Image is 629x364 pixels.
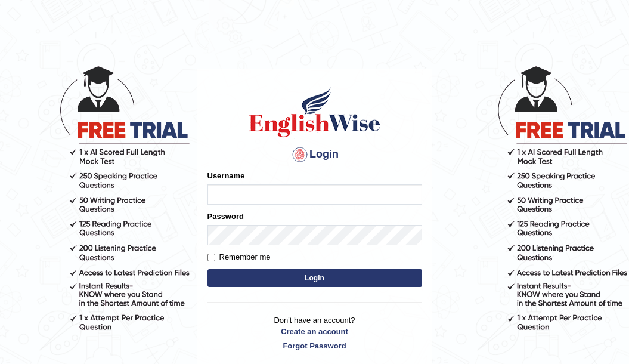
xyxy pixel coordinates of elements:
[207,145,422,164] h4: Login
[207,170,245,181] label: Username
[207,269,422,287] button: Login
[207,254,215,261] input: Remember me
[207,314,422,351] p: Don't have an account?
[207,211,244,222] label: Password
[207,251,271,263] label: Remember me
[207,340,422,351] a: Forgot Password
[207,326,422,337] a: Create an account
[247,85,383,139] img: Logo of English Wise sign in for intelligent practice with AI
